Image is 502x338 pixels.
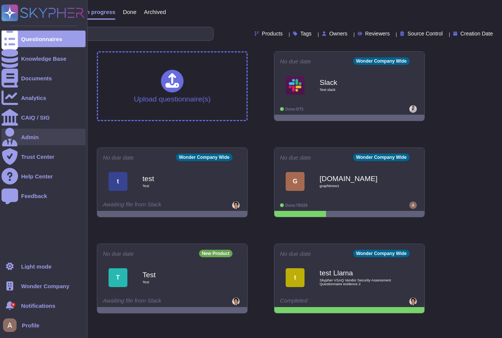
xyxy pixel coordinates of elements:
div: Wonder Company Wide [353,57,410,65]
div: 9 [11,303,15,307]
a: Admin [2,129,86,145]
div: T [109,268,127,287]
b: test [142,175,218,182]
span: Profile [22,323,40,328]
img: Logo [286,76,305,95]
div: Wonder Company Wide [176,154,233,161]
div: Help Center [21,174,53,179]
img: user [409,105,417,113]
div: Documents [21,75,52,81]
span: Done: 0/73 [285,107,303,111]
div: New Product [199,250,233,257]
span: No due date [280,58,311,64]
span: Test [142,280,218,284]
a: Knowledge Base [2,50,86,67]
span: No due date [280,251,311,257]
img: user [409,201,417,209]
span: No due date [103,251,134,257]
div: Trust Center [21,154,54,160]
div: Feedback [21,193,47,199]
a: CAIQ / SIG [2,109,86,126]
span: Done: 79/229 [285,203,308,207]
div: Completed [280,298,372,305]
div: G [286,172,305,191]
span: In progress [84,9,115,15]
span: Skypher VSAQ Vendor Security Assessment Questionnaire evidence 2 [320,278,395,286]
a: Trust Center [2,148,86,165]
img: user [409,298,417,305]
span: Products [262,31,283,36]
span: Test slack [320,88,395,92]
div: t [286,268,305,287]
span: Done [123,9,136,15]
span: Source Control [407,31,442,36]
b: [DOMAIN_NAME] [320,175,395,182]
span: Wonder Company [21,283,69,289]
span: graphitnew1 [320,184,395,188]
b: Slack [320,79,395,86]
div: Wonder Company Wide [353,250,410,257]
div: Light mode [21,264,52,269]
a: Questionnaires [2,31,86,47]
span: Tags [300,31,312,36]
b: Test [142,271,218,278]
div: Questionnaires [21,36,62,42]
span: Creation Date [461,31,493,36]
div: CAIQ / SIG [21,115,50,120]
a: Analytics [2,89,86,106]
div: Awaiting file from Slack [103,201,195,209]
div: Knowledge Base [21,56,66,61]
span: Notifications [21,303,55,309]
img: user [232,298,240,305]
span: Reviewers [365,31,390,36]
div: t [109,172,127,191]
div: Analytics [21,95,46,101]
div: Awaiting file from Slack [103,298,195,305]
input: Search by keywords [30,27,213,40]
span: No due date [103,155,134,160]
span: Archived [144,9,166,15]
img: user [232,201,240,209]
a: Help Center [2,168,86,184]
div: Wonder Company Wide [353,154,410,161]
div: Upload questionnaire(s) [134,70,211,103]
span: Test [142,184,218,188]
button: user [2,317,22,333]
div: Admin [21,134,39,140]
b: test Llama [320,269,395,277]
a: Feedback [2,187,86,204]
span: No due date [280,155,311,160]
img: user [3,318,17,332]
span: Owners [329,31,347,36]
a: Documents [2,70,86,86]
